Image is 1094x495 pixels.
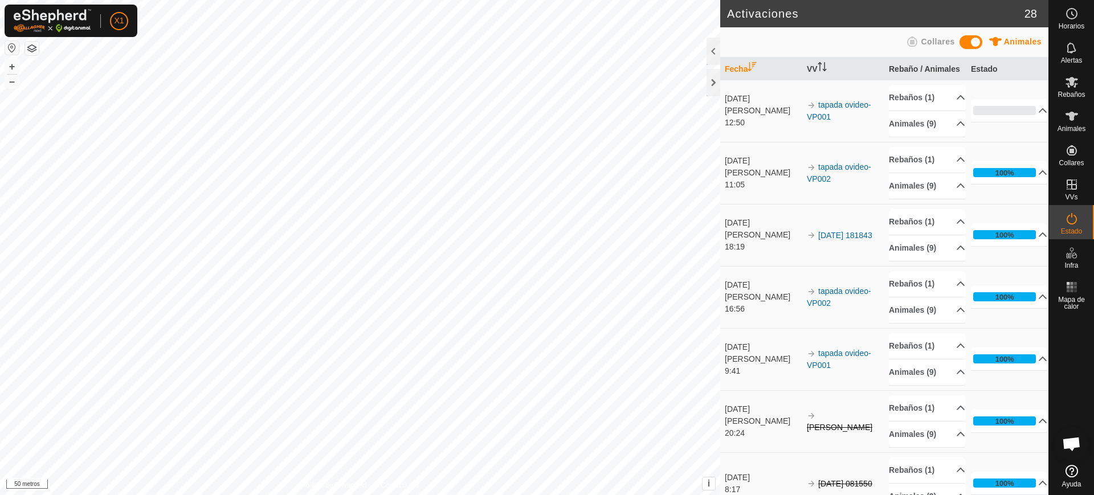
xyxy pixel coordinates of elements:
[973,416,1036,426] div: 100%
[889,217,934,226] font: Rebaños (1)
[807,100,871,121] a: tapada ovideo-VP001
[1064,261,1078,269] font: Infra
[807,423,872,432] font: [PERSON_NAME]
[5,75,19,88] button: –
[114,16,124,25] font: X1
[725,242,745,251] font: 18:19
[889,422,965,447] p-accordion-header: Animales (9)
[995,355,1014,363] font: 100%
[971,161,1047,184] p-accordion-header: 100%
[889,181,936,190] font: Animales (9)
[727,7,798,20] font: Activaciones
[971,99,1047,122] p-accordion-header: 0%
[725,218,790,239] font: [DATE][PERSON_NAME]
[725,156,790,177] font: [DATE][PERSON_NAME]
[971,472,1047,494] p-accordion-header: 100%
[25,42,39,55] button: Capas del Mapa
[889,465,934,474] font: Rebaños (1)
[1059,22,1084,30] font: Horarios
[725,304,745,313] font: 16:56
[703,477,715,490] button: i
[708,478,710,488] font: i
[725,428,745,437] font: 20:24
[725,473,750,482] font: [DATE]
[818,231,872,240] a: [DATE] 181843
[725,342,790,363] font: [DATE][PERSON_NAME]
[301,481,367,489] font: Política de Privacidad
[889,333,965,359] p-accordion-header: Rebaños (1)
[973,230,1036,239] div: 100%
[818,479,872,488] font: [DATE] 081550
[807,101,816,110] img: flecha
[889,111,965,137] p-accordion-header: Animales (9)
[889,64,960,73] font: Rebaño / Animales
[807,287,871,308] a: tapada ovideo-VP002
[889,367,936,377] font: Animales (9)
[971,285,1047,308] p-accordion-header: 100%
[995,169,1014,177] font: 100%
[725,94,790,115] font: [DATE][PERSON_NAME]
[1058,91,1085,99] font: Rebaños
[921,37,954,46] font: Collares
[9,60,15,72] font: +
[807,163,816,172] img: flecha
[5,41,19,55] button: Restablecer mapa
[1049,460,1094,492] a: Ayuda
[995,417,1014,426] font: 100%
[995,479,1014,488] font: 100%
[1061,56,1082,64] font: Alertas
[1061,227,1082,235] font: Estado
[14,9,91,32] img: Logotipo de Gallagher
[1004,37,1042,46] font: Animales
[5,60,19,73] button: +
[1062,480,1081,488] font: Ayuda
[973,106,1036,115] div: 0%
[1065,193,1077,201] font: VVs
[889,119,936,128] font: Animales (9)
[973,354,1036,363] div: 100%
[973,478,1036,488] div: 100%
[995,231,1014,239] font: 100%
[807,162,871,183] a: tapada ovideo-VP002
[889,305,936,314] font: Animales (9)
[889,209,965,235] p-accordion-header: Rebaños (1)
[1024,7,1037,20] font: 28
[889,155,934,164] font: Rebaños (1)
[748,64,757,73] p-sorticon: Activar para ordenar
[889,395,965,421] p-accordion-header: Rebaños (1)
[807,479,816,488] img: flecha
[807,349,871,370] a: tapada ovideo-VP001
[1058,296,1085,310] font: Mapa de calor
[725,280,790,301] font: [DATE][PERSON_NAME]
[971,347,1047,370] p-accordion-header: 100%
[1055,427,1089,461] a: Chat abierto
[725,366,740,375] font: 9:41
[725,485,740,494] font: 8:17
[807,349,816,358] img: flecha
[971,64,998,73] font: Estado
[381,480,419,490] a: Contáctanos
[818,64,827,73] p-sorticon: Activar para ordenar
[889,85,965,111] p-accordion-header: Rebaños (1)
[1058,125,1085,133] font: Animales
[973,168,1036,177] div: 100%
[889,429,936,439] font: Animales (9)
[9,75,15,87] font: –
[889,359,965,385] p-accordion-header: Animales (9)
[889,173,965,199] p-accordion-header: Animales (9)
[889,271,965,297] p-accordion-header: Rebaños (1)
[889,297,965,323] p-accordion-header: Animales (9)
[725,404,790,426] font: [DATE][PERSON_NAME]
[889,279,934,288] font: Rebaños (1)
[1059,159,1084,167] font: Collares
[725,180,745,189] font: 11:05
[889,457,965,483] p-accordion-header: Rebaños (1)
[995,293,1014,301] font: 100%
[807,231,816,240] img: flecha
[889,93,934,102] font: Rebaños (1)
